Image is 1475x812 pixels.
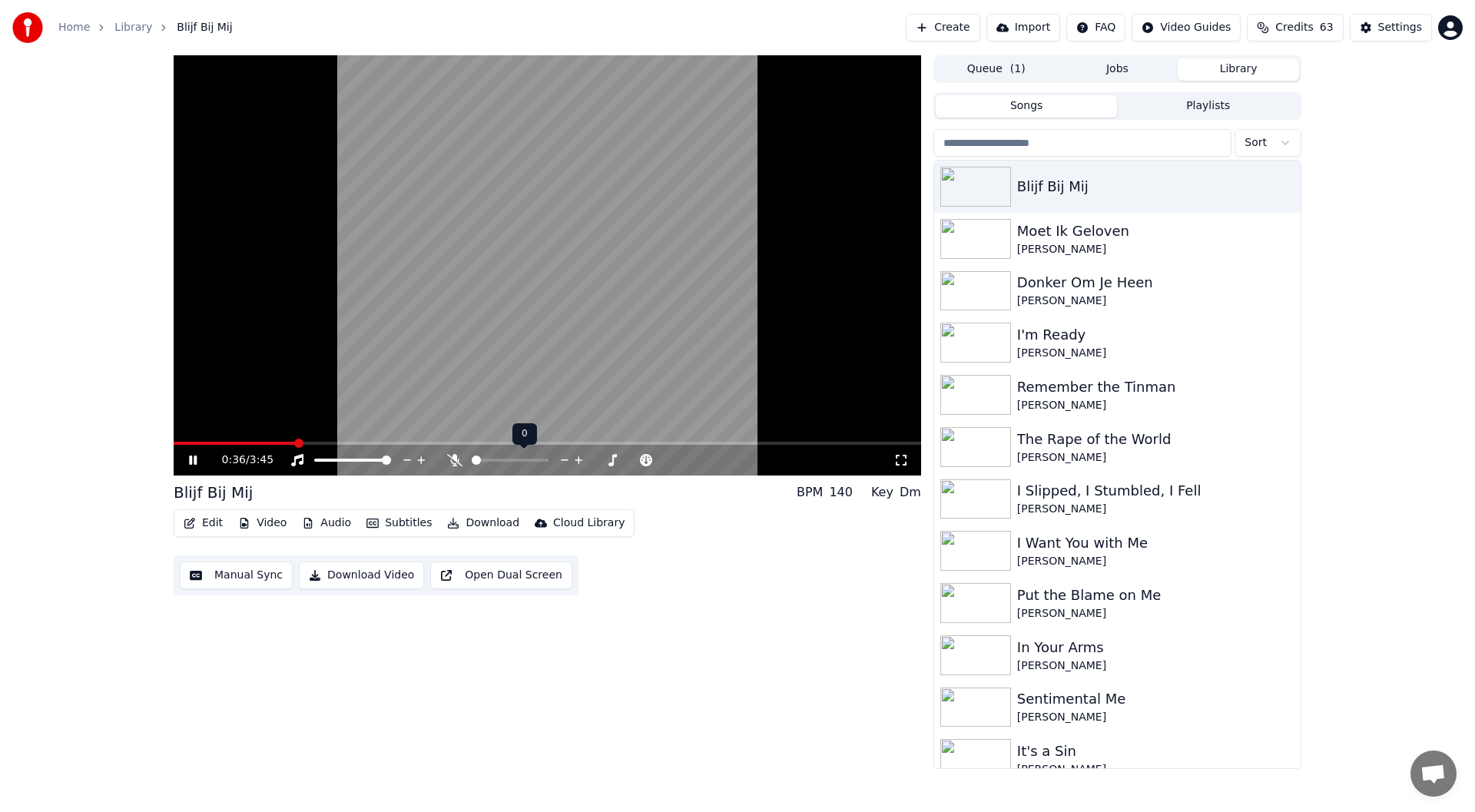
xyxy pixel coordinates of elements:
[1066,14,1125,41] button: FAQ
[58,20,90,35] a: Home
[1017,293,1294,309] div: [PERSON_NAME]
[1017,710,1294,725] div: [PERSON_NAME]
[1017,324,1294,346] div: I'm Ready
[1017,220,1294,242] div: Moet Ik Geloven
[177,512,229,534] button: Edit
[1378,20,1422,35] div: Settings
[1017,502,1294,517] div: [PERSON_NAME]
[250,452,273,468] span: 3:45
[1017,637,1294,658] div: In Your Arms
[1017,376,1294,398] div: Remember the Tinman
[1117,95,1299,118] button: Playlists
[512,423,537,445] div: 0
[1017,658,1294,674] div: [PERSON_NAME]
[1017,398,1294,413] div: [PERSON_NAME]
[1320,20,1334,35] span: 63
[553,515,625,531] div: Cloud Library
[900,483,921,502] div: Dm
[1017,450,1294,466] div: [PERSON_NAME]
[1245,135,1267,151] span: Sort
[12,12,43,43] img: youka
[1017,429,1294,450] div: The Rape of the World
[222,452,246,468] span: 0:36
[797,483,823,502] div: BPM
[829,483,853,502] div: 140
[1017,176,1294,197] div: Blijf Bij Mij
[1010,61,1026,77] span: ( 1 )
[1350,14,1432,41] button: Settings
[936,95,1118,118] button: Songs
[180,562,293,589] button: Manual Sync
[1017,532,1294,554] div: I Want You with Me
[1057,58,1178,81] button: Jobs
[936,58,1057,81] button: Queue
[1178,58,1299,81] button: Library
[174,482,253,503] div: Blijf Bij Mij
[1017,272,1294,293] div: Donker Om Je Heen
[232,512,293,534] button: Video
[177,20,232,35] span: Blijf Bij Mij
[1017,346,1294,361] div: [PERSON_NAME]
[1017,242,1294,257] div: [PERSON_NAME]
[299,562,424,589] button: Download Video
[871,483,893,502] div: Key
[1017,554,1294,569] div: [PERSON_NAME]
[1017,585,1294,606] div: Put the Blame on Me
[1017,741,1294,762] div: It's a Sin
[430,562,572,589] button: Open Dual Screen
[1410,751,1457,797] a: Open de chat
[986,14,1060,41] button: Import
[1017,480,1294,502] div: I Slipped, I Stumbled, I Fell
[1017,606,1294,621] div: [PERSON_NAME]
[906,14,980,41] button: Create
[1275,20,1313,35] span: Credits
[114,20,152,35] a: Library
[222,452,259,468] div: /
[1247,14,1343,41] button: Credits63
[1017,688,1294,710] div: Sentimental Me
[58,20,233,35] nav: breadcrumb
[1132,14,1241,41] button: Video Guides
[1017,762,1294,777] div: [PERSON_NAME]
[441,512,525,534] button: Download
[360,512,438,534] button: Subtitles
[296,512,357,534] button: Audio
